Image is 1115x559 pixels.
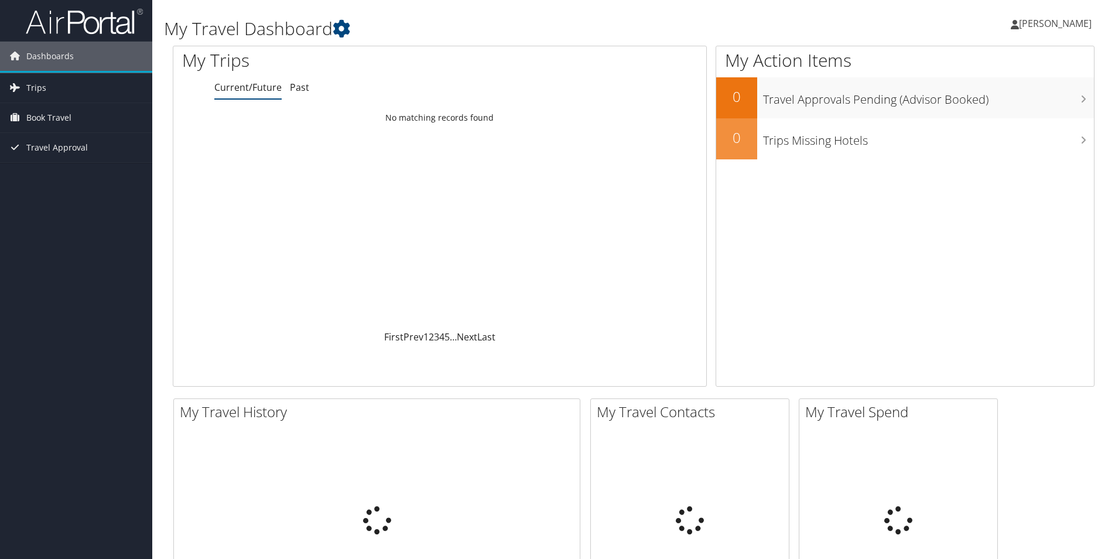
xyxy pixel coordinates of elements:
[1011,6,1103,41] a: [PERSON_NAME]
[450,330,457,343] span: …
[716,48,1094,73] h1: My Action Items
[214,81,282,94] a: Current/Future
[716,87,757,107] h2: 0
[164,16,790,41] h1: My Travel Dashboard
[173,107,706,128] td: No matching records found
[26,42,74,71] span: Dashboards
[290,81,309,94] a: Past
[429,330,434,343] a: 2
[1019,17,1092,30] span: [PERSON_NAME]
[423,330,429,343] a: 1
[716,128,757,148] h2: 0
[403,330,423,343] a: Prev
[477,330,495,343] a: Last
[763,127,1094,149] h3: Trips Missing Hotels
[444,330,450,343] a: 5
[384,330,403,343] a: First
[26,8,143,35] img: airportal-logo.png
[597,402,789,422] h2: My Travel Contacts
[457,330,477,343] a: Next
[763,86,1094,108] h3: Travel Approvals Pending (Advisor Booked)
[439,330,444,343] a: 4
[716,77,1094,118] a: 0Travel Approvals Pending (Advisor Booked)
[716,118,1094,159] a: 0Trips Missing Hotels
[805,402,997,422] h2: My Travel Spend
[26,103,71,132] span: Book Travel
[26,73,46,103] span: Trips
[182,48,476,73] h1: My Trips
[434,330,439,343] a: 3
[180,402,580,422] h2: My Travel History
[26,133,88,162] span: Travel Approval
